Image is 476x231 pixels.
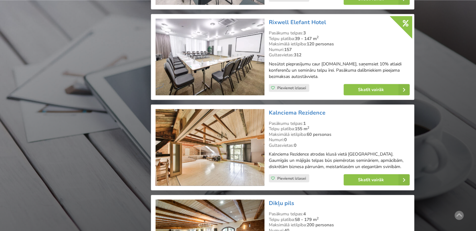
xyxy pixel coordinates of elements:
[284,136,287,142] strong: 0
[317,34,319,39] sup: 2
[307,131,331,137] strong: 60 personas
[303,30,306,36] strong: 3
[269,41,410,47] div: Maksimālā ietilpība:
[269,47,410,52] div: Numuri:
[269,131,410,137] div: Maksimālā ietilpība:
[307,222,334,228] strong: 200 personas
[294,52,301,58] strong: 312
[269,199,294,207] a: Dikļu pils
[269,222,410,228] div: Maksimālā ietilpība:
[277,176,306,181] span: Pievienot izlasei
[269,121,410,126] div: Pasākumu telpas:
[269,217,410,222] div: Telpu platība:
[269,151,410,170] p: Kalnciema Rezidence atrodas klusā vietā [GEOGRAPHIC_DATA]. Gaumīgās un mājīgās telpas būs piemēro...
[295,35,319,41] strong: 39 - 147 m
[269,36,410,41] div: Telpu platība:
[344,84,410,95] a: Skatīt vairāk
[307,41,334,47] strong: 120 personas
[269,142,410,148] div: Gultasvietas:
[307,125,309,130] sup: 2
[269,126,410,131] div: Telpu platība:
[295,126,309,131] strong: 155 m
[303,120,306,126] strong: 1
[269,137,410,142] div: Numuri:
[269,18,326,26] a: Rixwell Elefant Hotel
[284,46,292,52] strong: 157
[269,109,325,116] a: Kalnciema Rezidence
[269,52,410,58] div: Gultasvietas:
[269,61,410,80] p: Nosūtot pieprasījumu caur [DOMAIN_NAME], saņemsiet 10% atlaidi konferenču un semināru telpu īrei....
[269,30,410,36] div: Pasākumu telpas:
[269,211,410,217] div: Pasākumu telpas:
[156,18,264,95] img: Viesnīca | Rīga | Rixwell Elefant Hotel
[295,216,319,222] strong: 58 - 179 m
[317,216,319,220] sup: 2
[294,142,296,148] strong: 0
[303,211,306,217] strong: 4
[156,109,264,186] img: Neierastas vietas | Rīga | Kalnciema Rezidence
[277,85,306,90] span: Pievienot izlasei
[344,174,410,185] a: Skatīt vairāk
